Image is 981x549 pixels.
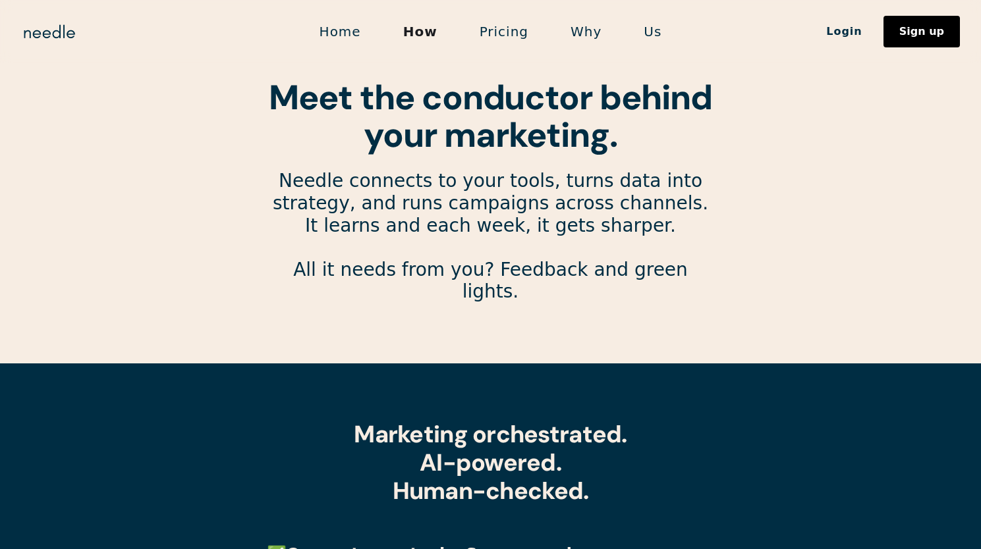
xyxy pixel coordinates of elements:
[298,18,382,45] a: Home
[354,419,627,506] strong: Marketing orchestrated. AI-powered. Human-checked.
[623,18,683,45] a: Us
[382,18,459,45] a: How
[269,75,712,157] strong: Meet the conductor behind your marketing.
[883,16,960,47] a: Sign up
[805,20,883,43] a: Login
[459,18,549,45] a: Pricing
[899,26,944,37] div: Sign up
[267,170,715,325] p: Needle connects to your tools, turns data into strategy, and runs campaigns across channels. It l...
[549,18,623,45] a: Why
